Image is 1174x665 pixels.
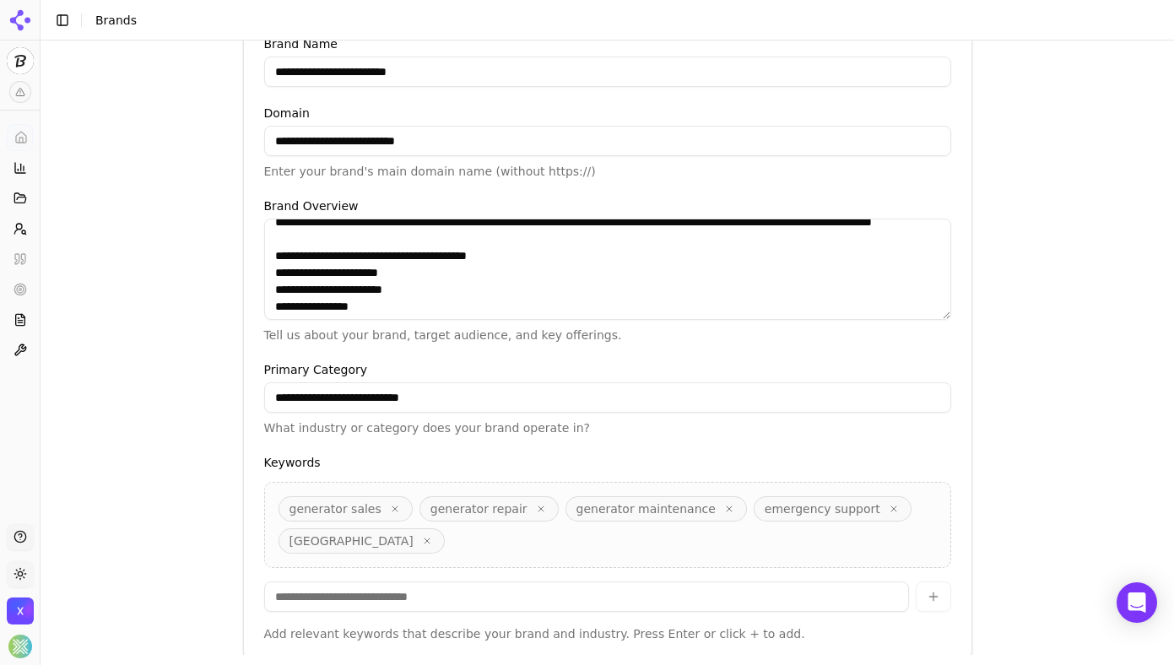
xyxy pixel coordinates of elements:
[264,107,951,119] label: Domain
[95,14,137,27] span: Brands
[8,635,32,658] button: Open user button
[7,47,34,74] img: Managed Generator Services
[264,364,951,376] label: Primary Category
[8,635,32,658] img: Courtney Turrin
[264,625,951,642] p: Add relevant keywords that describe your brand and industry. Press Enter or click + to add.
[1117,582,1157,623] div: Open Intercom Messenger
[289,500,381,517] span: generator sales
[7,597,34,624] button: Open organization switcher
[264,327,951,343] p: Tell us about your brand, target audience, and key offerings.
[264,457,951,468] label: Keywords
[264,200,951,212] label: Brand Overview
[765,500,880,517] span: emergency support
[264,163,951,180] p: Enter your brand's main domain name (without https://)
[95,12,1127,29] nav: breadcrumb
[430,500,527,517] span: generator repair
[264,419,951,436] p: What industry or category does your brand operate in?
[264,38,951,50] label: Brand Name
[7,597,34,624] img: Xponent21 Inc
[289,533,414,549] span: [GEOGRAPHIC_DATA]
[576,500,716,517] span: generator maintenance
[7,47,34,74] button: Current brand: Managed Generator Services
